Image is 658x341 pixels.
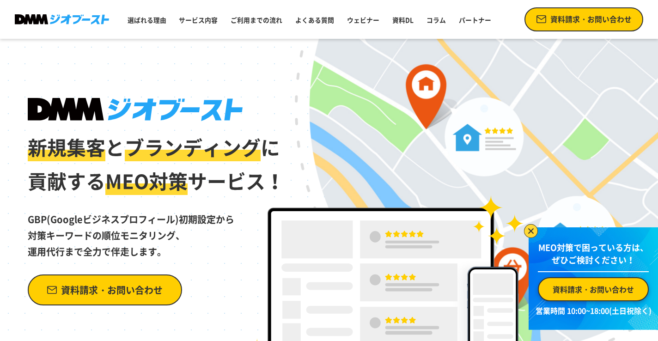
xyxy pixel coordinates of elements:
p: GBP(Googleビジネスプロフィール)初期設定から 対策キーワードの順位モニタリング、 運用代行まで全力で伴走します。 [28,198,286,260]
a: よくある質問 [292,12,338,28]
span: 資料請求・お問い合わせ [550,14,632,25]
span: 新規集客 [28,133,105,161]
a: 資料請求・お問い合わせ [538,277,649,301]
h1: と に 貢献する サービス！ [28,98,286,198]
a: コラム [423,12,450,28]
a: 資料DL [389,12,417,28]
span: MEO対策 [105,166,188,195]
img: DMMジオブースト [15,14,109,24]
p: MEO対策で困っている方は、 ぜひご検討ください！ [538,241,649,272]
span: 資料請求・お問い合わせ [553,284,634,295]
p: 営業時間 10:00~18:00(土日祝除く) [534,305,652,316]
a: 資料請求・お問い合わせ [28,274,182,305]
span: 資料請求・お問い合わせ [61,282,163,298]
a: 選ばれる理由 [124,12,170,28]
a: パートナー [455,12,495,28]
a: 資料請求・お問い合わせ [524,7,643,31]
span: ブランディング [125,133,261,161]
a: サービス内容 [175,12,221,28]
a: ご利用までの流れ [227,12,286,28]
img: DMMジオブースト [28,98,243,121]
img: バナーを閉じる [524,224,538,238]
a: ウェビナー [343,12,383,28]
